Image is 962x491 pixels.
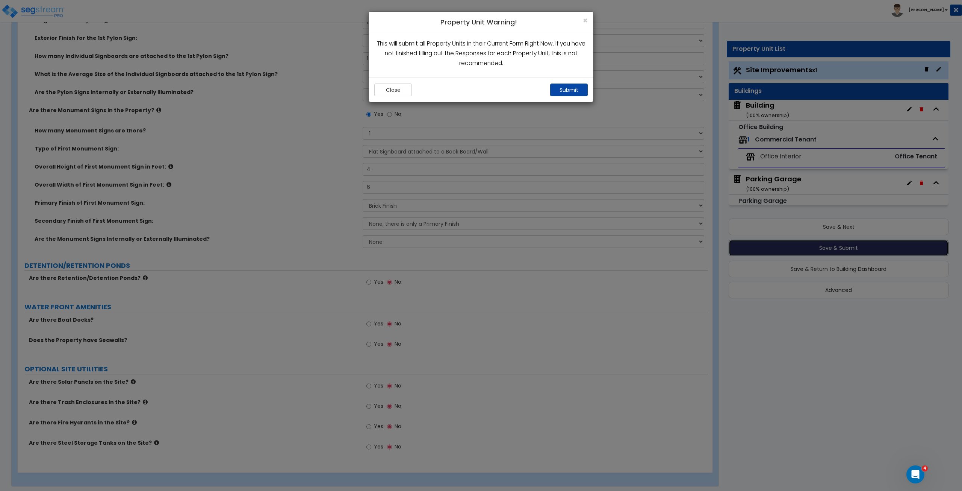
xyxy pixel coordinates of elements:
[374,17,588,27] h4: Property Unit Warning!
[906,465,924,483] iframe: Intercom live chat
[374,84,412,96] button: Close
[550,84,588,96] button: Submit
[583,15,588,26] span: ×
[922,465,928,471] span: 4
[374,39,588,68] p: This will submit all Property Units in their Current Form Right Now. If you have not finished fil...
[583,17,588,24] button: Close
